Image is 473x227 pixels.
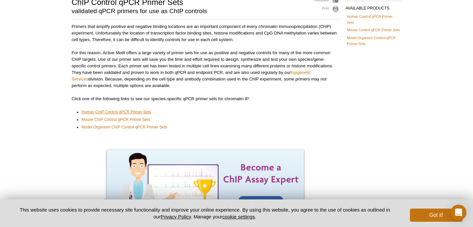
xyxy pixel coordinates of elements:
a: Mouse Control qPCR Primer Sets [347,27,400,33]
h2: AVAILABLE PRODUCTS [346,1,401,12]
button: cookie settings [222,214,255,219]
a: Mouse ChIP Control qPCR Primer Sets [81,116,150,123]
a: Print [314,6,339,13]
h2: validated qPCR primers for use as ChIP controls [72,8,308,14]
a: Model Organism ChIP Control qPCR Primer Sets [81,124,167,130]
a: Epigenetic Services [72,70,311,81]
button: Got it! [410,209,462,222]
a: Privacy Policy [161,214,191,219]
a: Human Control qPCR Primer Sets [347,13,400,25]
p: Click one of the following links to see our species-specific qPCR primer sets for chromatin IP: [72,96,339,102]
a: Model Organism Control qPCR Primer Sets [347,35,400,47]
p: For this reason, Active Motif offers a large variety of primer sets for use as positive and negat... [72,50,339,89]
a: Human ChIP Control qPCR Primer Sets [81,109,151,115]
p: Primers that amplify positive and negative binding locations are an important component of every ... [72,23,339,43]
p: This website uses cookies to provide necessary site functionality and improve your online experie... [11,206,399,220]
div: Open Intercom Messenger [451,205,466,220]
img: Become a ChIP Assay Expert [107,149,304,225]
